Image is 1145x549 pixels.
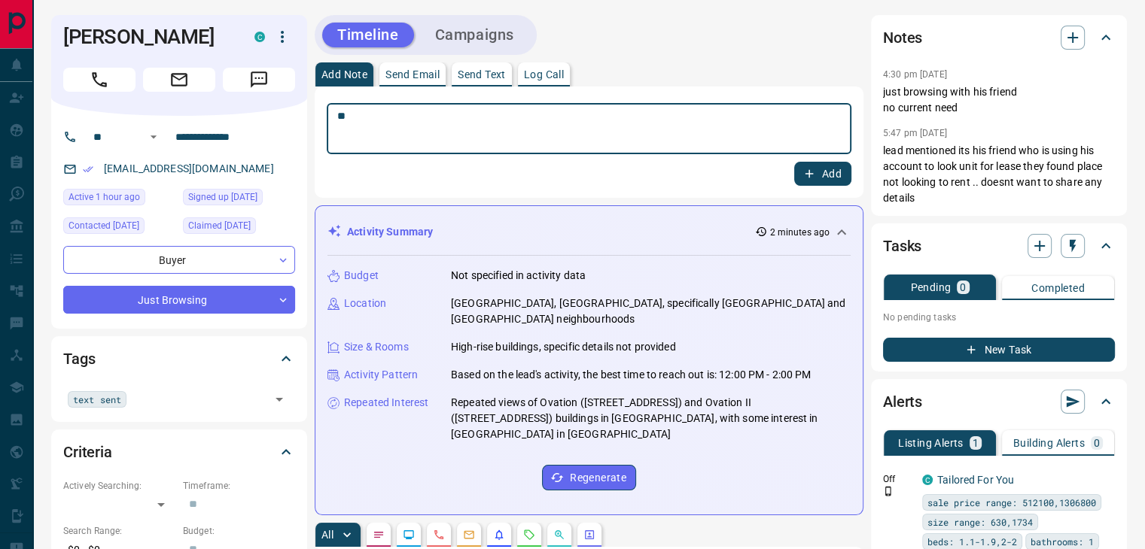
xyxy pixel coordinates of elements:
[63,286,295,314] div: Just Browsing
[321,69,367,80] p: Add Note
[451,268,586,284] p: Not specified in activity data
[883,20,1115,56] div: Notes
[322,23,414,47] button: Timeline
[104,162,274,174] a: [EMAIL_ADDRESS][DOMAIN_NAME]
[63,246,295,274] div: Buyer
[451,395,851,442] p: Repeated views of Ovation ([STREET_ADDRESS]) and Ovation II ([STREET_ADDRESS]) buildings in [GEOG...
[188,218,251,233] span: Claimed [DATE]
[883,228,1115,264] div: Tasks
[145,128,163,146] button: Open
[63,524,175,538] p: Search Range:
[883,384,1115,420] div: Alerts
[73,392,121,407] span: text sent
[63,189,175,210] div: Mon Sep 15 2025
[451,339,676,355] p: High-rise buildings, specific details not provided
[63,25,232,49] h1: [PERSON_NAME]
[403,529,415,541] svg: Lead Browsing Activity
[463,529,475,541] svg: Emails
[523,529,535,541] svg: Requests
[223,68,295,92] span: Message
[188,190,257,205] span: Signed up [DATE]
[1031,283,1085,293] p: Completed
[327,218,851,246] div: Activity Summary2 minutes ago
[373,529,385,541] svg: Notes
[937,474,1014,486] a: Tailored For You
[254,32,265,42] div: condos.ca
[63,434,295,470] div: Criteria
[883,234,921,258] h2: Tasks
[344,268,379,284] p: Budget
[183,217,295,238] div: Thu Jun 20 2024
[451,296,851,327] p: [GEOGRAPHIC_DATA], [GEOGRAPHIC_DATA], specifically [GEOGRAPHIC_DATA] and [GEOGRAPHIC_DATA] neighb...
[553,529,565,541] svg: Opportunities
[321,529,333,540] p: All
[770,226,830,239] p: 2 minutes ago
[883,128,947,138] p: 5:47 pm [DATE]
[883,306,1115,329] p: No pending tasks
[344,395,428,411] p: Repeated Interest
[910,282,951,293] p: Pending
[347,224,433,240] p: Activity Summary
[63,347,95,371] h2: Tags
[927,514,1033,529] span: size range: 630,1734
[493,529,505,541] svg: Listing Alerts
[83,164,93,174] svg: Email Verified
[883,26,922,50] h2: Notes
[451,367,811,383] p: Based on the lead's activity, the best time to reach out is: 12:00 PM - 2:00 PM
[69,218,139,233] span: Contacted [DATE]
[883,84,1115,116] p: just browsing with his friend no current need
[898,438,964,448] p: Listing Alerts
[63,217,175,238] div: Tue Jan 28 2025
[143,68,215,92] span: Email
[63,68,136,92] span: Call
[883,69,947,80] p: 4:30 pm [DATE]
[344,367,418,383] p: Activity Pattern
[927,534,1017,549] span: beds: 1.1-1.9,2-2
[63,341,295,377] div: Tags
[883,338,1115,362] button: New Task
[524,69,564,80] p: Log Call
[883,390,922,414] h2: Alerts
[458,69,506,80] p: Send Text
[960,282,966,293] p: 0
[269,389,290,410] button: Open
[344,296,386,311] p: Location
[183,189,295,210] div: Thu Jun 20 2024
[385,69,440,80] p: Send Email
[883,486,894,496] svg: Push Notification Only
[183,479,295,493] p: Timeframe:
[1013,438,1085,448] p: Building Alerts
[883,143,1115,206] p: lead mentioned its his friend who is using his account to look unit for lease they found place no...
[63,479,175,493] p: Actively Searching:
[883,472,913,486] p: Off
[542,465,636,490] button: Regenerate
[183,524,295,538] p: Budget:
[973,438,979,448] p: 1
[1094,438,1100,448] p: 0
[794,162,851,186] button: Add
[1031,534,1094,549] span: bathrooms: 1
[69,190,140,205] span: Active 1 hour ago
[63,440,112,464] h2: Criteria
[344,339,409,355] p: Size & Rooms
[927,495,1096,510] span: sale price range: 512100,1306800
[433,529,445,541] svg: Calls
[583,529,595,541] svg: Agent Actions
[420,23,529,47] button: Campaigns
[922,475,933,485] div: condos.ca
